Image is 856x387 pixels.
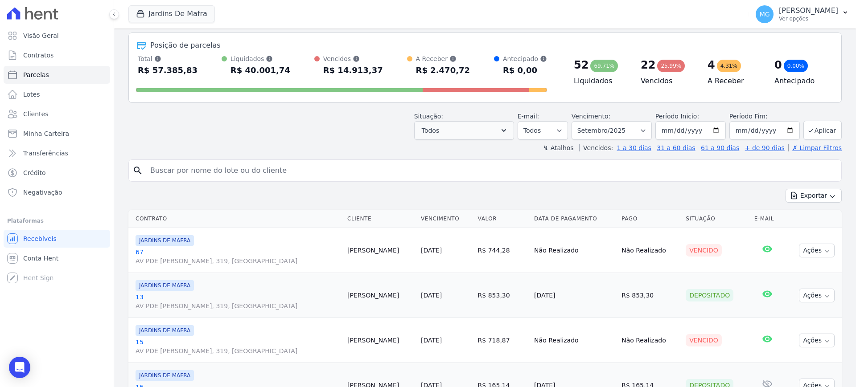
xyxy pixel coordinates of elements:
[23,31,59,40] span: Visão Geral
[7,216,107,226] div: Plataformas
[784,60,808,72] div: 0,00%
[745,144,785,151] a: + de 90 dias
[617,144,651,151] a: 1 a 30 dias
[136,235,194,246] span: JARDINS DE MAFRA
[421,337,442,344] a: [DATE]
[138,63,198,77] div: R$ 57.385,83
[655,113,699,120] label: Período Inicío:
[657,60,685,72] div: 25,99%
[416,63,470,77] div: R$ 2.470,72
[23,70,49,79] span: Parcelas
[138,54,198,63] div: Total
[531,228,618,273] td: Não Realizado
[414,113,443,120] label: Situação:
[686,289,733,301] div: Depositado
[132,165,143,176] i: search
[136,293,340,310] a: 13AV PDE [PERSON_NAME], 319, [GEOGRAPHIC_DATA]
[803,121,842,140] button: Aplicar
[4,66,110,84] a: Parcelas
[421,247,442,254] a: [DATE]
[344,210,417,228] th: Cliente
[774,76,827,86] h4: Antecipado
[708,58,715,72] div: 4
[618,228,682,273] td: Não Realizado
[760,11,770,17] span: MG
[503,54,547,63] div: Antecipado
[323,63,383,77] div: R$ 14.913,37
[344,228,417,273] td: [PERSON_NAME]
[23,90,40,99] span: Lotes
[641,58,655,72] div: 22
[474,273,531,318] td: R$ 853,30
[749,2,856,27] button: MG [PERSON_NAME] Ver opções
[23,149,68,158] span: Transferências
[590,60,618,72] div: 69,71%
[136,338,340,355] a: 15AV PDE [PERSON_NAME], 319, [GEOGRAPHIC_DATA]
[686,334,722,346] div: Vencido
[4,230,110,248] a: Recebíveis
[799,334,835,347] button: Ações
[4,105,110,123] a: Clientes
[23,129,69,138] span: Minha Carteira
[717,60,741,72] div: 4,31%
[729,112,800,121] label: Período Fim:
[531,210,618,228] th: Data de Pagamento
[572,113,610,120] label: Vencimento:
[23,51,53,60] span: Contratos
[230,54,290,63] div: Liquidados
[543,144,573,151] label: ↯ Atalhos
[323,54,383,63] div: Vencidos
[657,144,695,151] a: 31 a 60 dias
[128,5,215,22] button: Jardins De Mafra
[417,210,474,228] th: Vencimento
[136,257,340,265] span: AV PDE [PERSON_NAME], 319, [GEOGRAPHIC_DATA]
[799,244,835,257] button: Ações
[786,189,842,203] button: Exportar
[618,210,682,228] th: Pago
[136,280,194,291] span: JARDINS DE MAFRA
[128,210,344,228] th: Contrato
[414,121,514,140] button: Todos
[531,318,618,363] td: Não Realizado
[4,249,110,267] a: Conta Hent
[4,46,110,64] a: Contratos
[23,168,46,177] span: Crédito
[518,113,539,120] label: E-mail:
[618,273,682,318] td: R$ 853,30
[574,76,626,86] h4: Liquidados
[779,15,838,22] p: Ver opções
[751,210,784,228] th: E-mail
[799,289,835,302] button: Ações
[701,144,739,151] a: 61 a 90 dias
[682,210,750,228] th: Situação
[474,318,531,363] td: R$ 718,87
[23,188,62,197] span: Negativação
[774,58,782,72] div: 0
[145,162,838,179] input: Buscar por nome do lote ou do cliente
[4,27,110,45] a: Visão Geral
[422,125,439,136] span: Todos
[344,273,417,318] td: [PERSON_NAME]
[23,234,57,243] span: Recebíveis
[4,164,110,182] a: Crédito
[136,346,340,355] span: AV PDE [PERSON_NAME], 319, [GEOGRAPHIC_DATA]
[641,76,693,86] h4: Vencidos
[421,292,442,299] a: [DATE]
[779,6,838,15] p: [PERSON_NAME]
[150,40,221,51] div: Posição de parcelas
[416,54,470,63] div: A Receber
[503,63,547,77] div: R$ 0,00
[788,144,842,151] a: ✗ Limpar Filtros
[4,144,110,162] a: Transferências
[136,370,194,381] span: JARDINS DE MAFRA
[9,357,30,378] div: Open Intercom Messenger
[4,86,110,103] a: Lotes
[344,318,417,363] td: [PERSON_NAME]
[4,183,110,201] a: Negativação
[136,325,194,336] span: JARDINS DE MAFRA
[136,301,340,310] span: AV PDE [PERSON_NAME], 319, [GEOGRAPHIC_DATA]
[230,63,290,77] div: R$ 40.001,74
[474,228,531,273] td: R$ 744,28
[579,144,613,151] label: Vencidos:
[474,210,531,228] th: Valor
